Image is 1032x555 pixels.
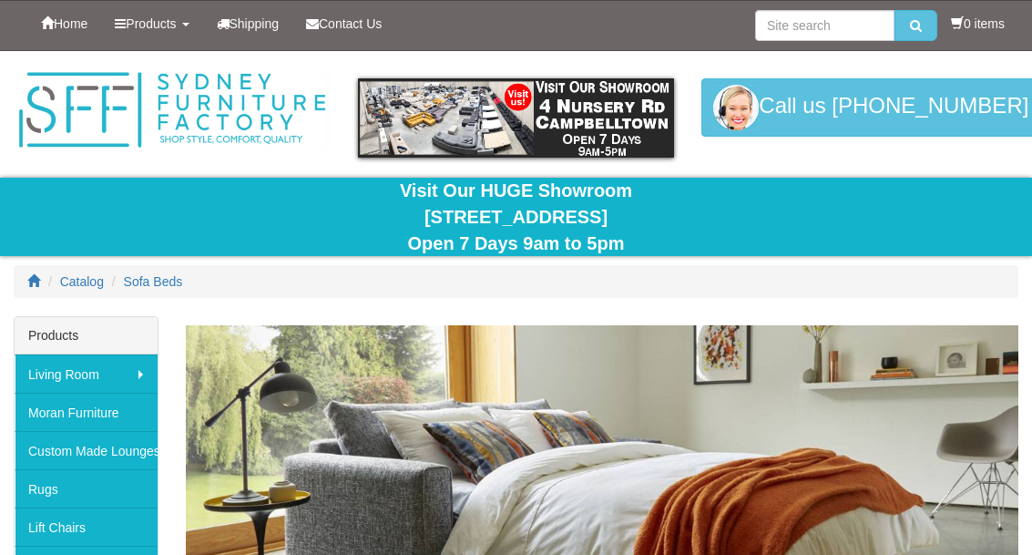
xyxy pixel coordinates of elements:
[15,355,158,393] a: Living Room
[951,15,1005,33] li: 0 items
[292,1,395,46] a: Contact Us
[203,1,293,46] a: Shipping
[60,274,104,289] a: Catalog
[14,178,1018,256] div: Visit Our HUGE Showroom [STREET_ADDRESS] Open 7 Days 9am to 5pm
[319,16,382,31] span: Contact Us
[15,469,158,508] a: Rugs
[27,1,101,46] a: Home
[15,431,158,469] a: Custom Made Lounges
[15,393,158,431] a: Moran Furniture
[15,317,158,355] div: Products
[755,10,894,41] input: Site search
[126,16,176,31] span: Products
[15,508,158,546] a: Lift Chairs
[14,69,331,151] img: Sydney Furniture Factory
[230,16,280,31] span: Shipping
[101,1,202,46] a: Products
[358,78,675,158] img: showroom.gif
[54,16,87,31] span: Home
[124,274,183,289] a: Sofa Beds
